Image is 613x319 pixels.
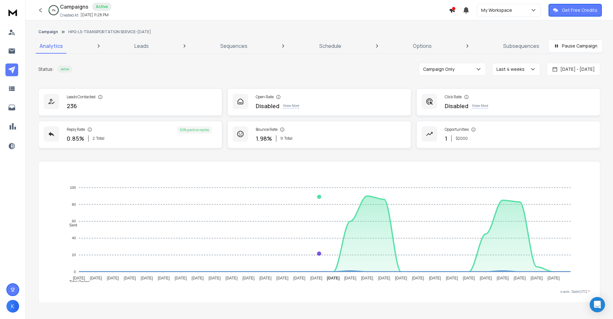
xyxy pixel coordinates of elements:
[49,289,590,294] p: x-axis : Date(UTC)
[134,42,149,50] p: Leads
[256,101,279,110] p: Disabled
[416,88,600,116] a: Click RateDisabledKnow More
[562,7,597,13] p: Get Free Credits
[445,101,468,110] p: Disabled
[413,42,432,50] p: Options
[57,66,72,73] div: Active
[67,94,95,100] p: Leads Contacted
[64,280,90,284] span: Total Opens
[378,276,390,280] tspan: [DATE]
[216,38,251,54] a: Sequences
[481,7,515,13] p: My Workspace
[209,276,221,280] tspan: [DATE]
[531,276,543,280] tspan: [DATE]
[319,42,341,50] p: Schedule
[38,88,222,116] a: Leads Contacted236
[70,186,76,189] tspan: 100
[72,253,76,257] tspan: 20
[72,219,76,223] tspan: 60
[429,276,441,280] tspan: [DATE]
[260,276,272,280] tspan: [DATE]
[243,276,255,280] tspan: [DATE]
[327,276,340,280] tspan: [DATE]
[503,42,539,50] p: Subsequences
[6,6,19,18] img: logo
[141,276,153,280] tspan: [DATE]
[590,297,605,312] div: Open Intercom Messenger
[68,29,151,34] p: HPG-LS-TRANSPORTATION SERVICE-[DATE]
[93,136,95,141] span: 2
[315,38,345,54] a: Schedule
[480,276,492,280] tspan: [DATE]
[416,121,600,148] a: Opportunities1$2000
[74,270,76,274] tspan: 0
[256,127,277,132] p: Bounce Rate
[64,223,77,227] span: Sent
[499,38,543,54] a: Subsequences
[40,42,63,50] p: Analytics
[6,300,19,313] button: K
[92,3,111,11] div: Active
[60,3,88,11] h1: Campaigns
[284,136,292,141] span: Total
[177,126,212,134] div: 50 % positive replies
[256,134,272,143] p: 1.98 %
[96,136,104,141] span: Total
[283,103,299,108] p: Know More
[220,42,247,50] p: Sequences
[256,94,274,100] p: Open Rate
[67,101,77,110] p: 236
[192,276,204,280] tspan: [DATE]
[107,276,119,280] tspan: [DATE]
[72,236,76,240] tspan: 40
[310,276,322,280] tspan: [DATE]
[131,38,153,54] a: Leads
[423,66,457,72] p: Campaign Only
[463,276,475,280] tspan: [DATE]
[73,276,85,280] tspan: [DATE]
[60,13,79,18] p: Created At:
[548,276,560,280] tspan: [DATE]
[549,4,602,17] button: Get Free Credits
[90,276,102,280] tspan: [DATE]
[158,276,170,280] tspan: [DATE]
[445,134,447,143] p: 1
[36,38,67,54] a: Analytics
[227,121,411,148] a: Bounce Rate1.98%9Total
[52,8,56,12] p: 6 %
[496,66,527,72] p: Last 4 weeks
[175,276,187,280] tspan: [DATE]
[472,103,488,108] p: Know More
[72,203,76,206] tspan: 80
[445,94,462,100] p: Click Rate
[38,121,222,148] a: Reply Rate0.85%2Total50% positive replies
[124,276,136,280] tspan: [DATE]
[446,276,458,280] tspan: [DATE]
[38,66,54,72] p: Status:
[226,276,238,280] tspan: [DATE]
[514,276,526,280] tspan: [DATE]
[548,40,603,52] button: Pause Campaign
[547,63,600,76] button: [DATE] - [DATE]
[344,276,356,280] tspan: [DATE]
[445,127,469,132] p: Opportunities
[293,276,306,280] tspan: [DATE]
[456,136,468,141] p: $ 2000
[276,276,289,280] tspan: [DATE]
[409,38,435,54] a: Options
[80,12,109,18] p: [DATE] 11:28 PM
[227,88,411,116] a: Open RateDisabledKnow More
[280,136,283,141] span: 9
[497,276,509,280] tspan: [DATE]
[38,29,58,34] button: Campaign
[361,276,374,280] tspan: [DATE]
[412,276,424,280] tspan: [DATE]
[67,134,84,143] p: 0.85 %
[67,127,85,132] p: Reply Rate
[395,276,407,280] tspan: [DATE]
